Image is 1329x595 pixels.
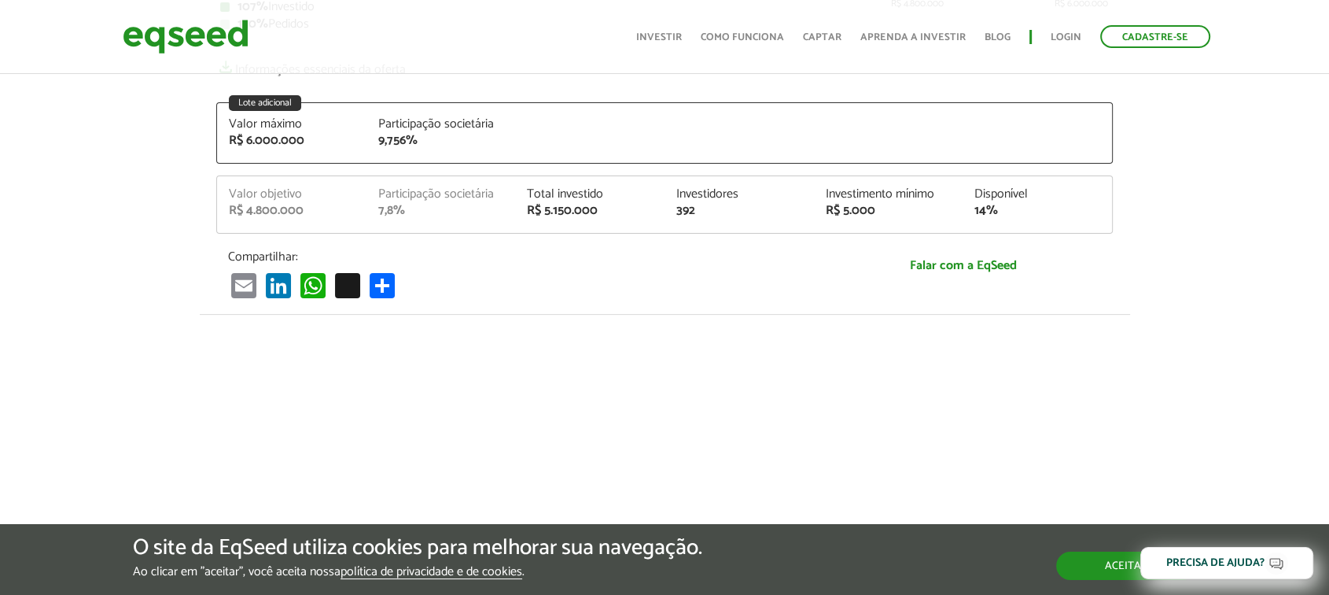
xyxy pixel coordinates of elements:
div: Investidores [676,188,802,201]
div: Participação societária [378,118,504,131]
div: R$ 6.000.000 [229,135,355,147]
a: X [332,272,363,298]
div: R$ 5.000 [826,205,952,217]
a: Como funciona [701,32,784,42]
a: Cadastre-se [1100,25,1210,48]
a: Falar com a EqSeed [826,249,1101,282]
div: 392 [676,205,802,217]
div: 14% [974,205,1100,217]
a: Aprenda a investir [860,32,966,42]
p: Ao clicar em "aceitar", você aceita nossa . [133,564,702,579]
a: Captar [803,32,841,42]
div: Participação societária [378,188,504,201]
img: EqSeed [123,16,248,57]
a: Login [1051,32,1081,42]
a: WhatsApp [297,272,329,298]
p: Compartilhar: [228,249,802,264]
a: Email [228,272,260,298]
div: Total investido [527,188,653,201]
a: LinkedIn [263,272,294,298]
a: Compartilhar [366,272,398,298]
div: Investimento mínimo [826,188,952,201]
div: R$ 4.800.000 [229,205,355,217]
div: Valor máximo [229,118,355,131]
a: Investir [636,32,682,42]
a: Blog [985,32,1011,42]
button: Aceitar [1056,552,1196,580]
div: Valor objetivo [229,188,355,201]
a: política de privacidade e de cookies [341,566,522,579]
h5: O site da EqSeed utiliza cookies para melhorar sua navegação. [133,536,702,560]
div: Lote adicional [229,95,301,111]
div: 7,8% [378,205,504,217]
div: R$ 5.150.000 [527,205,653,217]
div: 9,756% [378,135,504,147]
div: Disponível [974,188,1100,201]
a: Informações essenciais da oferta [216,54,406,76]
